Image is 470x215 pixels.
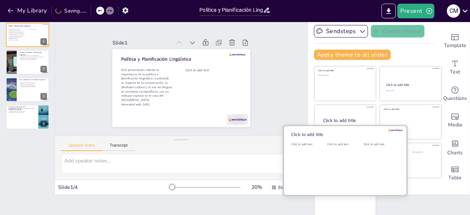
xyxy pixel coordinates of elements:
[19,83,47,85] p: Objetivos de la política lingüística
[291,142,324,146] div: Click to add text
[323,117,370,123] div: Click to add title
[327,142,360,146] div: Click to add text
[318,75,371,76] div: Click to add text
[8,29,25,39] p: Esta presentación aborda la importancia de la política y planificación lingüística, analizando su...
[440,107,470,134] div: Add images, graphics, shapes or video
[397,4,434,18] button: Present
[382,4,396,18] button: Export to PowerPoint
[440,81,470,107] div: Get real-time input from your audience
[19,57,47,59] p: La planificación es la parte operativa
[6,5,50,17] button: My Library
[440,28,470,54] div: Add ready made slides
[8,39,25,41] p: Generated with [URL]
[19,85,47,86] p: Importancia de la implementación
[384,146,436,149] div: Click to add title
[40,38,47,45] div: 1
[6,23,49,47] div: 1
[371,25,424,37] button: Create theme
[443,94,467,103] span: Questions
[440,160,470,187] div: Add a table
[448,121,462,129] span: Media
[40,66,47,72] div: 2
[161,13,209,73] p: Esta presentación aborda la importancia de la política y planificación lingüística, analizando su...
[447,4,460,18] button: C M
[40,93,47,100] div: 3
[318,69,371,72] div: Click to add title
[178,83,189,107] span: Click to add text
[157,11,177,62] p: Generated with [URL]
[384,108,436,111] div: Click to add title
[19,55,47,56] p: Política y planificación son interdependientes
[61,143,102,151] button: Speaker Notes
[440,134,470,160] div: Add charts and graphs
[8,110,36,111] p: Desafíos en la implementación
[386,83,435,87] div: Click to add title
[8,111,36,112] p: Importancia de la educación bilingüe
[102,143,135,151] button: Transcript
[444,42,466,50] span: Template
[55,7,86,14] div: Saving......
[8,25,30,27] strong: Política y Planificación Lingüística
[19,56,47,58] p: La política busca cambiar comportamientos lingüísticos
[314,50,391,60] button: Apply theme to all slides
[58,184,170,191] div: Slide 1 / 4
[19,59,47,60] p: Importancia en la diversidad lingüística
[19,86,47,87] p: Protección de identidades culturales
[248,184,265,191] div: 20 %
[450,68,460,76] span: Text
[6,78,49,102] div: 3
[364,142,397,146] div: Click to add text
[8,108,36,110] p: Evolución de la política lingüística en [GEOGRAPHIC_DATA]
[193,25,221,94] strong: Política y Planificación Lingüística
[6,50,49,74] div: 2
[440,54,470,81] div: Add text boxes
[8,106,36,110] p: La Política Lingüística en el [GEOGRAPHIC_DATA]
[8,112,36,114] p: Necesidad de un enfoque inclusivo
[386,90,434,92] div: Click to add text
[19,79,47,81] p: Usos y Objetivos de la Política Lingüística
[447,149,463,157] span: Charts
[215,22,239,80] div: Slide 1
[6,105,49,129] div: 4
[40,121,47,127] div: 4
[412,151,435,153] div: Click to add text
[448,174,462,182] span: Table
[278,184,303,190] span: Single View
[291,132,396,137] div: Click to add title
[19,82,47,83] p: Clasificación de políticas lingüísticas
[314,25,368,37] button: Sendsteps
[199,5,263,15] input: Insert title
[19,51,47,55] p: Concepto de Política y Planificación Lingüística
